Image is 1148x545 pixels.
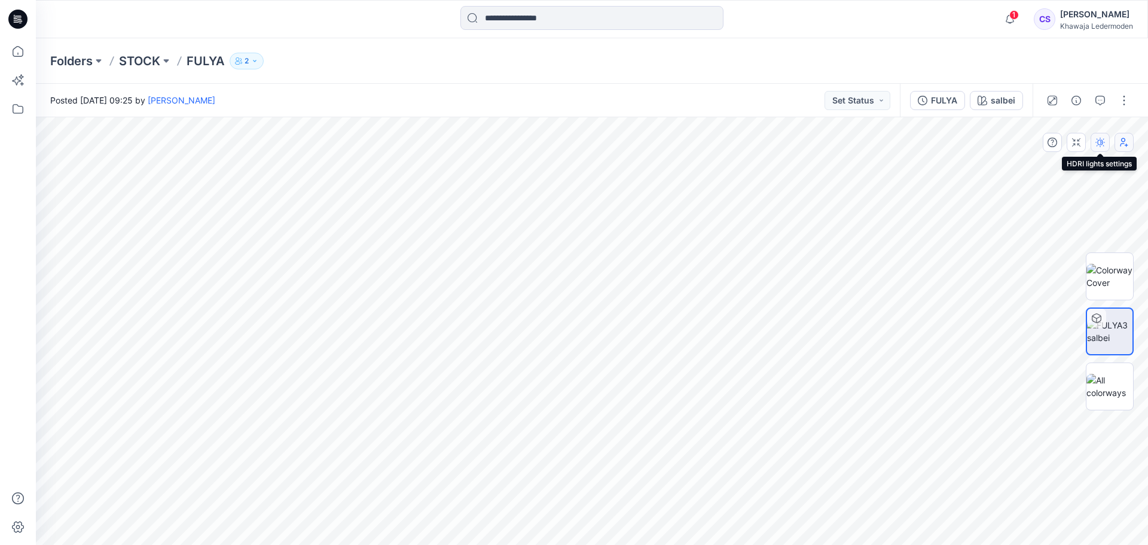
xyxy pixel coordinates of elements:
[1086,264,1133,289] img: Colorway Cover
[1034,8,1055,30] div: CS
[50,53,93,69] a: Folders
[991,94,1015,107] div: salbei
[148,95,215,105] a: [PERSON_NAME]
[1009,10,1019,20] span: 1
[230,53,264,69] button: 2
[910,91,965,110] button: FULYA
[119,53,160,69] a: STOCK
[931,94,957,107] div: FULYA
[1087,319,1132,344] img: FULYA3 salbei
[1060,22,1133,31] div: Khawaja Ledermoden
[1060,7,1133,22] div: [PERSON_NAME]
[1067,91,1086,110] button: Details
[187,53,225,69] p: FULYA
[970,91,1023,110] button: salbei
[1086,374,1133,399] img: All colorways
[245,54,249,68] p: 2
[50,94,215,106] span: Posted [DATE] 09:25 by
